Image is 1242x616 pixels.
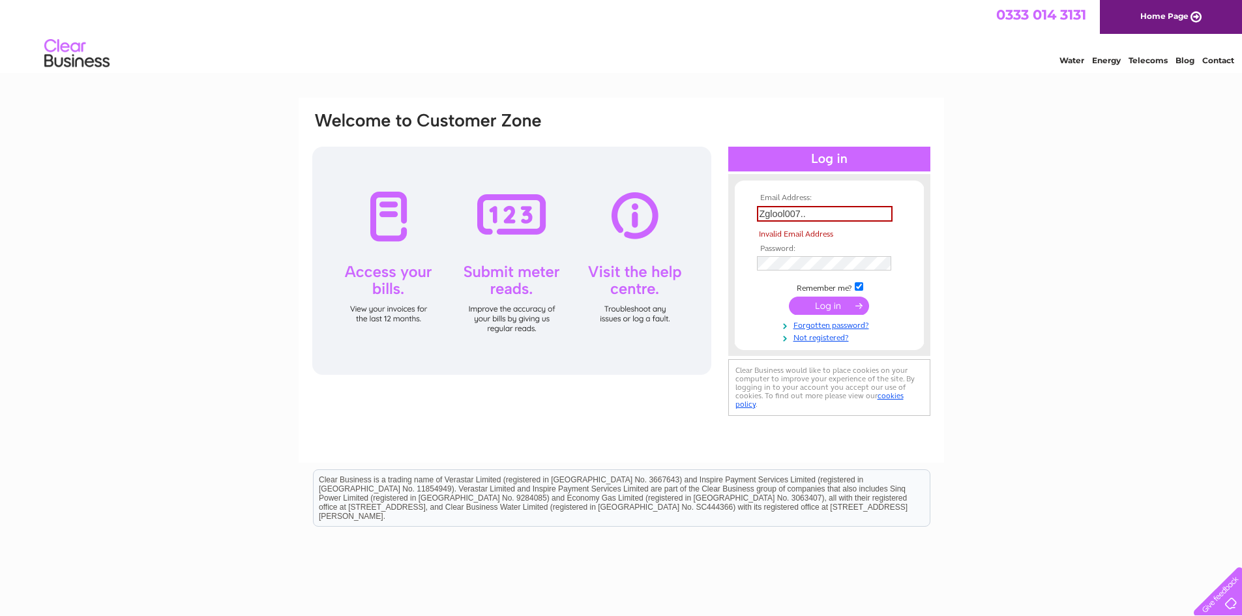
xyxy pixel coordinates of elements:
div: Clear Business would like to place cookies on your computer to improve your experience of the sit... [728,359,930,416]
a: Telecoms [1129,55,1168,65]
th: Email Address: [754,194,905,203]
a: Not registered? [757,330,905,343]
a: 0333 014 3131 [996,7,1086,23]
a: cookies policy [735,391,904,409]
td: Remember me? [754,280,905,293]
input: Submit [789,297,869,315]
a: Energy [1092,55,1121,65]
a: Forgotten password? [757,318,905,330]
div: Clear Business is a trading name of Verastar Limited (registered in [GEOGRAPHIC_DATA] No. 3667643... [314,7,930,63]
a: Water [1059,55,1084,65]
img: logo.png [44,34,110,74]
span: Invalid Email Address [759,229,833,239]
a: Contact [1202,55,1234,65]
th: Password: [754,244,905,254]
a: Blog [1175,55,1194,65]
